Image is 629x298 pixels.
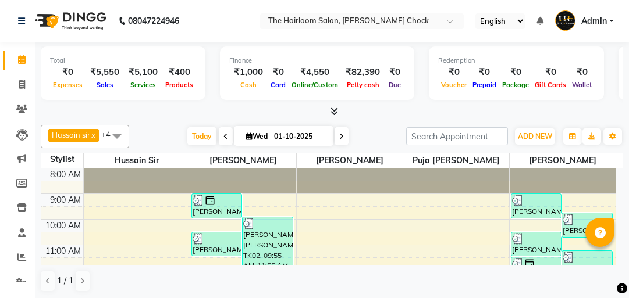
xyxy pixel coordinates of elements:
[470,81,499,89] span: Prepaid
[499,81,532,89] span: Package
[511,257,562,281] div: walking, TK05, 11:30 AM-12:30 PM, Hair Service Men - [PERSON_NAME] Styling
[84,153,190,168] span: Hussain sir
[569,66,595,79] div: ₹0
[580,252,617,286] iframe: chat widget
[229,66,268,79] div: ₹1,000
[438,81,470,89] span: Voucher
[192,232,242,256] div: [PERSON_NAME], TK04, 10:30 AM-11:30 AM, Hair Service Men - Haircut
[510,153,616,168] span: [PERSON_NAME]
[344,81,382,89] span: Petty cash
[555,10,575,31] img: Admin
[581,15,607,27] span: Admin
[532,66,569,79] div: ₹0
[90,130,95,139] a: x
[50,81,86,89] span: Expenses
[385,66,405,79] div: ₹0
[162,81,196,89] span: Products
[562,213,612,237] div: [PERSON_NAME], TK01, 09:45 AM-10:45 AM, Hair Service Men - Haircut
[43,220,83,232] div: 10:00 AM
[48,168,83,181] div: 8:00 AM
[50,56,196,66] div: Total
[192,194,242,218] div: [PERSON_NAME], TK03, 09:00 AM-10:00 AM, Hair Service Men - [PERSON_NAME] Styling
[271,128,329,145] input: 2025-10-01
[515,128,555,145] button: ADD NEW
[41,153,83,166] div: Stylist
[243,132,271,141] span: Wed
[438,56,595,66] div: Redemption
[297,153,403,168] span: [PERSON_NAME]
[499,66,532,79] div: ₹0
[511,232,562,256] div: [PERSON_NAME], TK01, 10:30 AM-11:30 AM, Hair Service Men - [PERSON_NAME] Styling
[190,153,296,168] span: [PERSON_NAME]
[289,66,341,79] div: ₹4,550
[289,81,341,89] span: Online/Custom
[57,275,73,287] span: 1 / 1
[403,153,509,168] span: puja [PERSON_NAME]
[406,127,508,145] input: Search Appointment
[438,66,470,79] div: ₹0
[386,81,404,89] span: Due
[532,81,569,89] span: Gift Cards
[562,251,612,275] div: [PERSON_NAME], TK04, 11:15 AM-12:15 PM, Hair Service Men - [PERSON_NAME] Styling
[124,66,162,79] div: ₹5,100
[470,66,499,79] div: ₹0
[86,66,124,79] div: ₹5,550
[569,81,595,89] span: Wallet
[511,194,562,218] div: [PERSON_NAME], TK01, 09:00 AM-10:00 AM, Hair Treatment Men - Head Massage
[52,130,90,139] span: Hussain sir
[127,81,159,89] span: Services
[128,5,179,37] b: 08047224946
[341,66,385,79] div: ₹82,390
[43,245,83,257] div: 11:00 AM
[268,81,289,89] span: Card
[268,66,289,79] div: ₹0
[94,81,116,89] span: Sales
[243,217,293,266] div: [PERSON_NAME] [PERSON_NAME], TK02, 09:55 AM-11:55 AM, Hair Service Men - Haircut,Hair Colours Men...
[237,81,260,89] span: Cash
[48,194,83,206] div: 9:00 AM
[30,5,109,37] img: logo
[229,56,405,66] div: Finance
[50,66,86,79] div: ₹0
[518,132,552,141] span: ADD NEW
[101,130,119,139] span: +4
[187,127,216,145] span: Today
[162,66,196,79] div: ₹400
